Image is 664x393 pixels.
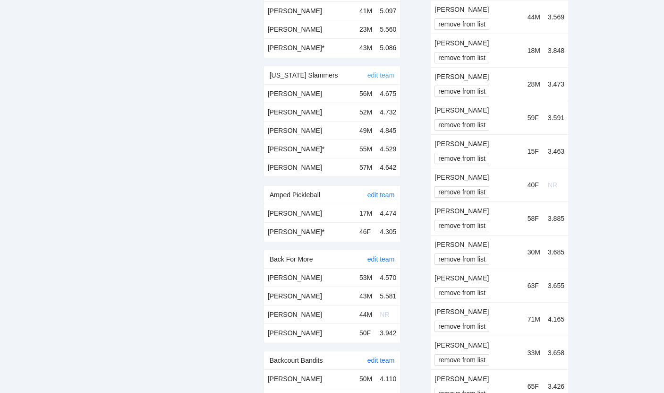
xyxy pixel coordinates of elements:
[434,354,489,366] button: remove from list
[367,255,395,263] a: edit team
[264,370,356,388] td: [PERSON_NAME]
[367,71,395,79] a: edit team
[380,210,396,217] span: 4.474
[524,201,544,235] td: 58F
[548,215,564,222] span: 3.885
[524,101,544,134] td: 59F
[434,52,489,63] button: remove from list
[380,164,396,171] span: 4.642
[548,181,557,189] span: NR
[264,287,356,305] td: [PERSON_NAME]
[270,250,367,268] div: Back For More
[380,108,396,116] span: 4.732
[356,121,376,140] td: 49M
[438,220,485,231] span: remove from list
[264,20,356,38] td: [PERSON_NAME]
[356,158,376,176] td: 57M
[264,323,356,342] td: [PERSON_NAME]
[434,172,519,183] div: [PERSON_NAME]
[438,19,485,29] span: remove from list
[264,2,356,20] td: [PERSON_NAME]
[438,254,485,264] span: remove from list
[380,311,389,318] span: NR
[264,158,356,176] td: [PERSON_NAME]
[270,351,367,369] div: Backcourt Bandits
[524,34,544,67] td: 18M
[524,235,544,269] td: 30M
[356,2,376,20] td: 41M
[356,305,376,323] td: 44M
[356,323,376,342] td: 50F
[264,85,356,103] td: [PERSON_NAME]
[434,105,519,115] div: [PERSON_NAME]
[438,86,485,96] span: remove from list
[524,269,544,302] td: 63F
[356,85,376,103] td: 56M
[270,66,367,84] div: [US_STATE] Slammers
[524,134,544,168] td: 15F
[524,336,544,369] td: 33M
[264,269,356,287] td: [PERSON_NAME]
[434,139,519,149] div: [PERSON_NAME]
[356,269,376,287] td: 53M
[264,103,356,121] td: [PERSON_NAME]
[434,153,489,164] button: remove from list
[438,120,485,130] span: remove from list
[524,67,544,101] td: 28M
[380,90,396,97] span: 4.675
[548,248,564,256] span: 3.685
[548,383,564,390] span: 3.426
[380,228,396,236] span: 4.305
[548,148,564,155] span: 3.463
[264,305,356,323] td: [PERSON_NAME]
[438,52,485,63] span: remove from list
[380,7,396,15] span: 5.097
[434,273,519,283] div: [PERSON_NAME]
[356,38,376,57] td: 43M
[434,287,489,298] button: remove from list
[438,153,485,164] span: remove from list
[524,168,544,201] td: 40F
[434,321,489,332] button: remove from list
[434,4,519,15] div: [PERSON_NAME]
[438,288,485,298] span: remove from list
[548,282,564,289] span: 3.655
[380,44,396,52] span: 5.086
[548,47,564,54] span: 3.848
[438,187,485,197] span: remove from list
[548,80,564,88] span: 3.473
[380,375,396,383] span: 4.110
[434,186,489,198] button: remove from list
[380,145,396,153] span: 4.529
[356,20,376,38] td: 23M
[434,206,519,216] div: [PERSON_NAME]
[380,292,396,300] span: 5.581
[434,86,489,97] button: remove from list
[548,13,564,21] span: 3.569
[270,186,367,204] div: Amped Pickleball
[524,302,544,336] td: 71M
[380,127,396,134] span: 4.845
[264,204,356,223] td: [PERSON_NAME]
[434,220,489,231] button: remove from list
[356,370,376,388] td: 50M
[380,26,396,33] span: 5.560
[434,119,489,131] button: remove from list
[438,355,485,365] span: remove from list
[434,18,489,30] button: remove from list
[548,114,564,122] span: 3.591
[380,329,396,337] span: 3.942
[434,239,519,250] div: [PERSON_NAME]
[380,274,396,281] span: 4.570
[434,71,519,82] div: [PERSON_NAME]
[356,103,376,121] td: 52M
[434,253,489,265] button: remove from list
[264,38,356,57] td: [PERSON_NAME] *
[356,204,376,223] td: 17M
[264,121,356,140] td: [PERSON_NAME]
[438,321,485,332] span: remove from list
[434,306,519,317] div: [PERSON_NAME]
[367,191,395,199] a: edit team
[264,222,356,241] td: [PERSON_NAME] *
[548,315,564,323] span: 4.165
